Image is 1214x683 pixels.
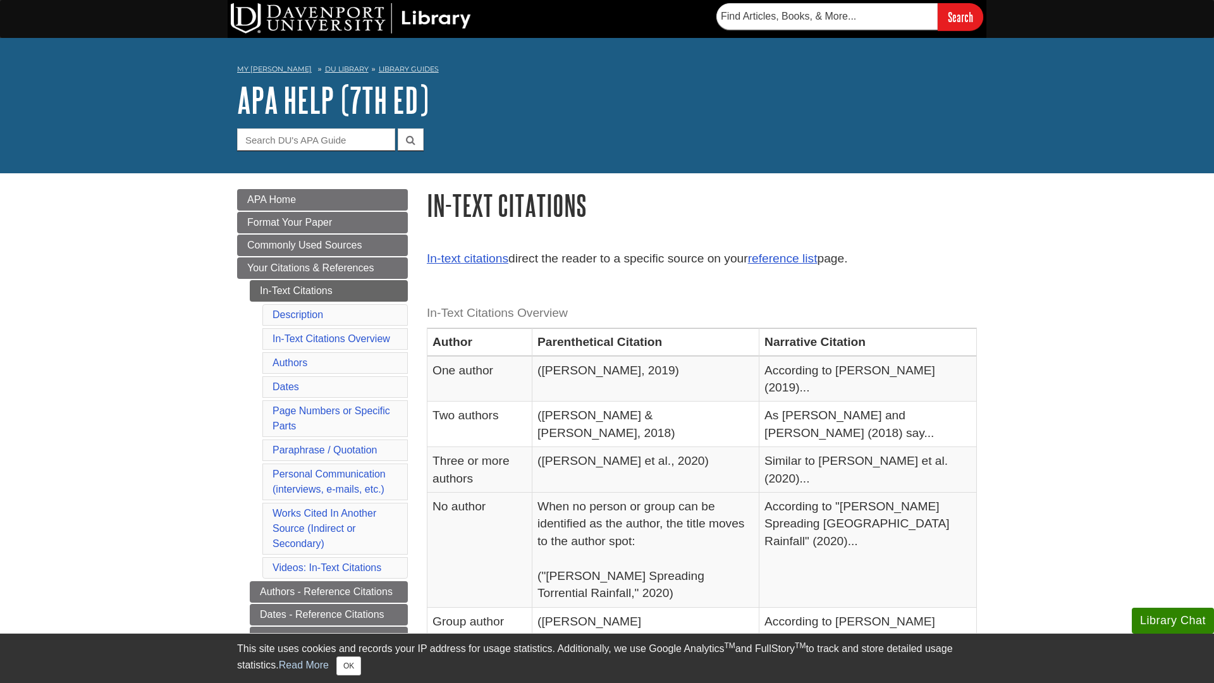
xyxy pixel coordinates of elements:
sup: TM [724,641,735,650]
td: No author [427,493,532,608]
th: Narrative Citation [759,328,977,356]
a: Title Formats [250,627,408,648]
button: Close [336,656,361,675]
a: Paraphrase / Quotation [273,445,377,455]
a: Videos: In-Text Citations [273,562,381,573]
span: APA Home [247,194,296,205]
img: DU Library [231,3,471,34]
a: Your Citations & References [237,257,408,279]
a: Authors - Reference Citations [250,581,408,603]
input: Search [938,3,983,30]
form: Searches DU Library's articles, books, and more [716,3,983,30]
div: This site uses cookies and records your IP address for usage statistics. Additionally, we use Goo... [237,641,977,675]
a: Personal Communication(interviews, e-mails, etc.) [273,469,386,495]
td: As [PERSON_NAME] and [PERSON_NAME] (2018) say... [759,402,977,447]
td: ([PERSON_NAME] et al., 2020) [532,447,759,493]
a: APA Home [237,189,408,211]
a: Page Numbers or Specific Parts [273,405,390,431]
td: Three or more authors [427,447,532,493]
a: My [PERSON_NAME] [237,64,312,75]
h1: In-Text Citations [427,189,977,221]
th: Author [427,328,532,356]
input: Find Articles, Books, & More... [716,3,938,30]
a: In-Text Citations Overview [273,333,390,344]
td: Group author [427,607,532,653]
a: In-text citations [427,252,508,265]
span: Your Citations & References [247,262,374,273]
input: Search DU's APA Guide [237,128,395,151]
span: Format Your Paper [247,217,332,228]
td: Similar to [PERSON_NAME] et al. (2020)... [759,447,977,493]
td: According to [PERSON_NAME][GEOGRAPHIC_DATA] (n.d.)... [759,607,977,653]
td: When no person or group can be identified as the author, the title moves to the author spot: ("[P... [532,493,759,608]
a: reference list [748,252,818,265]
a: Authors [273,357,307,368]
a: Format Your Paper [237,212,408,233]
a: Dates [273,381,299,392]
a: Description [273,309,323,320]
a: Commonly Used Sources [237,235,408,256]
a: Dates - Reference Citations [250,604,408,625]
td: One author [427,356,532,402]
a: DU Library [325,65,369,73]
span: Commonly Used Sources [247,240,362,250]
p: direct the reader to a specific source on your page. [427,250,977,268]
a: Read More [279,660,329,670]
a: In-Text Citations [250,280,408,302]
caption: In-Text Citations Overview [427,299,977,328]
a: APA Help (7th Ed) [237,80,429,120]
td: ([PERSON_NAME] & [PERSON_NAME], 2018) [532,402,759,447]
sup: TM [795,641,806,650]
a: Library Guides [379,65,439,73]
nav: breadcrumb [237,61,977,81]
button: Library Chat [1132,608,1214,634]
td: Two authors [427,402,532,447]
td: ([PERSON_NAME][GEOGRAPHIC_DATA], n.d.) [532,607,759,653]
a: Works Cited In Another Source (Indirect or Secondary) [273,508,376,549]
td: ([PERSON_NAME], 2019) [532,356,759,402]
th: Parenthetical Citation [532,328,759,356]
td: According to [PERSON_NAME] (2019)... [759,356,977,402]
td: According to "[PERSON_NAME] Spreading [GEOGRAPHIC_DATA] Rainfall" (2020)... [759,493,977,608]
